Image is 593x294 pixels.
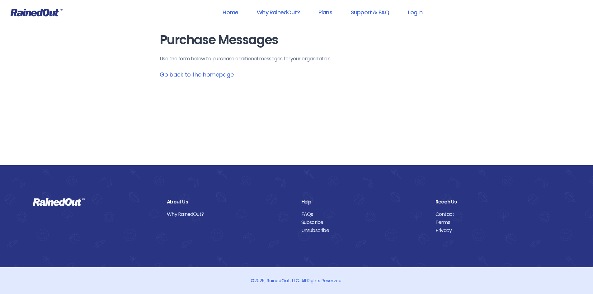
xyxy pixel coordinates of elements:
[301,218,426,226] a: Subscribe
[343,5,397,19] a: Support & FAQ
[435,218,560,226] a: Terms
[435,226,560,235] a: Privacy
[301,226,426,235] a: Unsubscribe
[167,210,292,218] a: Why RainedOut?
[301,198,426,206] div: Help
[160,55,434,63] p: Use the form below to purchase additional messages for your organization .
[160,33,434,47] h1: Purchase Messages
[160,71,234,78] a: Go back to the homepage
[214,5,246,19] a: Home
[400,5,431,19] a: Log In
[249,5,308,19] a: Why RainedOut?
[435,210,560,218] a: Contact
[301,210,426,218] a: FAQs
[310,5,340,19] a: Plans
[167,198,292,206] div: About Us
[435,198,560,206] div: Reach Us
